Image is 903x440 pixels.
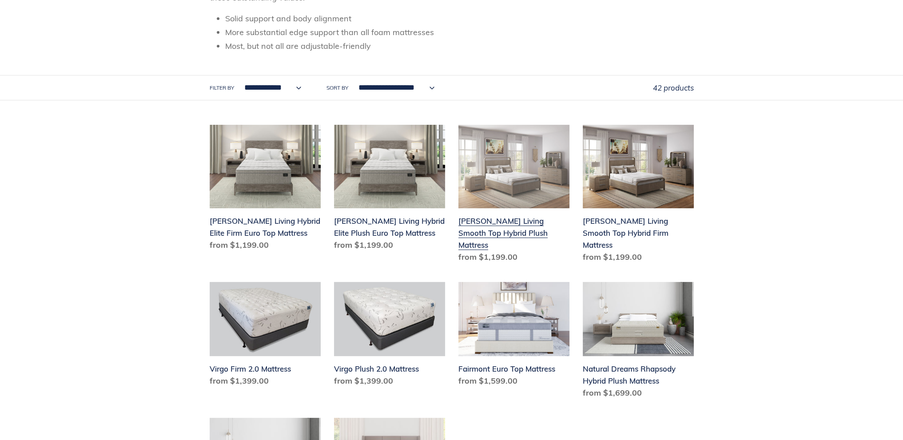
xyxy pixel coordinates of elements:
[210,84,234,92] label: Filter by
[210,125,321,254] a: Scott Living Hybrid Elite Firm Euro Top Mattress
[653,83,694,92] span: 42 products
[225,12,694,24] li: Solid support and body alignment
[334,125,445,254] a: Scott Living Hybrid Elite Plush Euro Top Mattress
[334,282,445,390] a: Virgo Plush 2.0 Mattress
[326,84,348,92] label: Sort by
[458,125,569,266] a: Scott Living Smooth Top Hybrid Plush Mattress
[210,282,321,390] a: Virgo Firm 2.0 Mattress
[583,282,694,402] a: Natural Dreams Rhapsody Hybrid Plush Mattress
[458,282,569,390] a: Fairmont Euro Top Mattress
[225,40,694,52] li: Most, but not all are adjustable-friendly
[583,125,694,266] a: Scott Living Smooth Top Hybrid Firm Mattress
[225,26,694,38] li: More substantial edge support than all foam mattresses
